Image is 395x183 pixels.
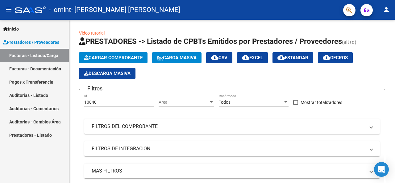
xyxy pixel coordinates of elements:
[3,39,59,46] span: Prestadores / Proveedores
[3,26,19,32] span: Inicio
[237,52,268,63] button: EXCEL
[323,54,330,61] mat-icon: cloud_download
[92,145,365,152] mat-panel-title: FILTROS DE INTEGRACION
[206,52,232,63] button: CSV
[277,54,285,61] mat-icon: cloud_download
[152,52,202,63] button: Carga Masiva
[84,71,131,76] span: Descarga Masiva
[211,54,218,61] mat-icon: cloud_download
[219,100,231,105] span: Todos
[242,55,263,60] span: EXCEL
[242,54,249,61] mat-icon: cloud_download
[71,3,180,17] span: - [PERSON_NAME] [PERSON_NAME]
[49,3,71,17] span: - omint
[5,6,12,13] mat-icon: menu
[84,164,380,178] mat-expansion-panel-header: MAS FILTROS
[323,55,348,60] span: Gecros
[272,52,313,63] button: Estandar
[383,6,390,13] mat-icon: person
[342,39,356,45] span: (alt+q)
[79,52,148,63] button: Cargar Comprobante
[92,123,365,130] mat-panel-title: FILTROS DEL COMPROBANTE
[79,31,105,35] a: Video tutorial
[211,55,227,60] span: CSV
[318,52,353,63] button: Gecros
[157,55,197,60] span: Carga Masiva
[84,119,380,134] mat-expansion-panel-header: FILTROS DEL COMPROBANTE
[79,37,342,46] span: PRESTADORES -> Listado de CPBTs Emitidos por Prestadores / Proveedores
[277,55,308,60] span: Estandar
[84,141,380,156] mat-expansion-panel-header: FILTROS DE INTEGRACION
[79,68,135,79] app-download-masive: Descarga masiva de comprobantes (adjuntos)
[92,168,365,174] mat-panel-title: MAS FILTROS
[84,84,106,93] h3: Filtros
[301,99,342,106] span: Mostrar totalizadores
[159,100,209,105] span: Area
[374,162,389,177] div: Open Intercom Messenger
[84,55,143,60] span: Cargar Comprobante
[79,68,135,79] button: Descarga Masiva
